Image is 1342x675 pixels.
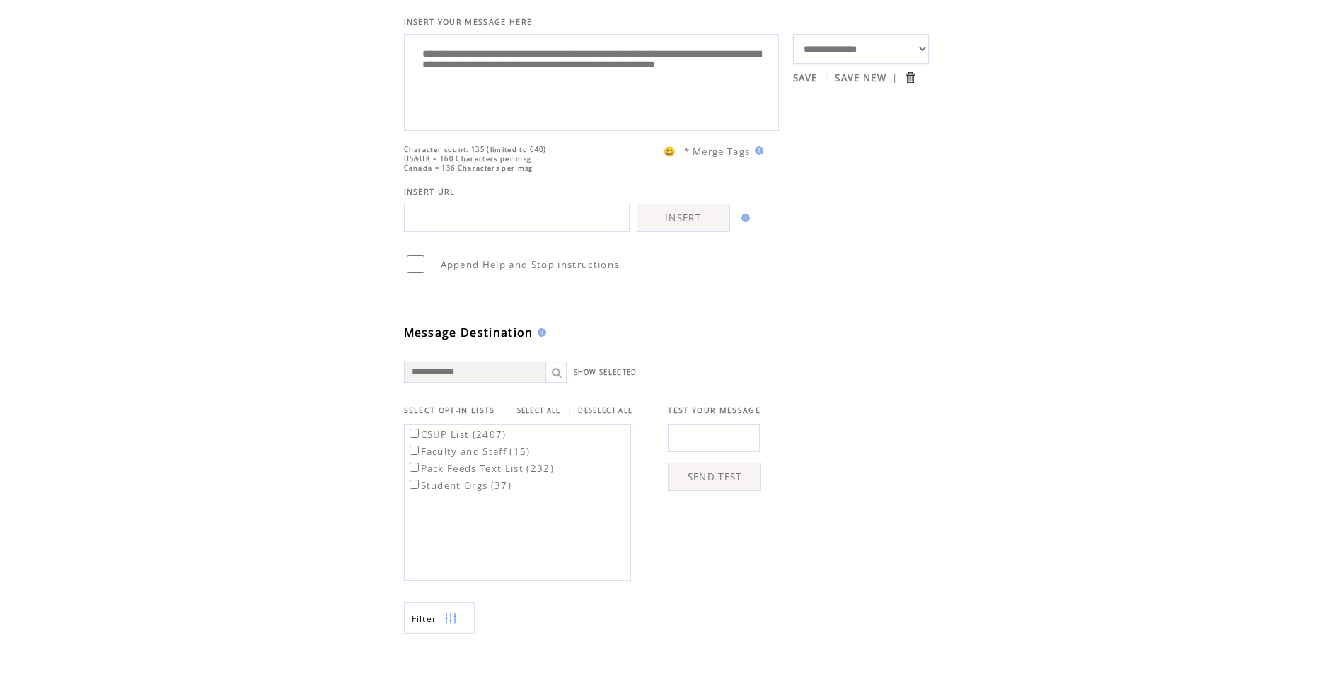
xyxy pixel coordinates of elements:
[407,462,555,475] label: Pack Feeds Text List (232)
[407,428,507,441] label: CSUP List (2407)
[637,204,730,232] a: INSERT
[668,405,760,415] span: TEST YOUR MESSAGE
[574,368,637,377] a: SHOW SELECTED
[668,463,761,491] a: SEND TEST
[412,613,437,625] span: Show filters
[567,404,572,417] span: |
[903,71,917,84] input: Submit
[441,258,620,271] span: Append Help and Stop instructions
[407,445,531,458] label: Faculty and Staff (15)
[892,71,898,84] span: |
[684,145,751,158] span: * Merge Tags
[404,325,533,340] span: Message Destination
[404,187,456,197] span: INSERT URL
[404,154,532,163] span: US&UK = 160 Characters per msg
[737,214,750,222] img: help.gif
[533,328,546,337] img: help.gif
[664,145,676,158] span: 😀
[404,602,475,634] a: Filter
[404,163,533,173] span: Canada = 136 Characters per msg
[410,429,419,438] input: CSUP List (2407)
[751,146,763,155] img: help.gif
[793,71,818,84] a: SAVE
[835,71,886,84] a: SAVE NEW
[407,479,512,492] label: Student Orgs (37)
[517,406,561,415] a: SELECT ALL
[823,71,829,84] span: |
[578,406,632,415] a: DESELECT ALL
[410,463,419,472] input: Pack Feeds Text List (232)
[410,480,419,489] input: Student Orgs (37)
[404,405,495,415] span: SELECT OPT-IN LISTS
[410,446,419,455] input: Faculty and Staff (15)
[444,603,457,635] img: filters.png
[404,145,547,154] span: Character count: 135 (limited to 640)
[404,17,533,27] span: INSERT YOUR MESSAGE HERE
